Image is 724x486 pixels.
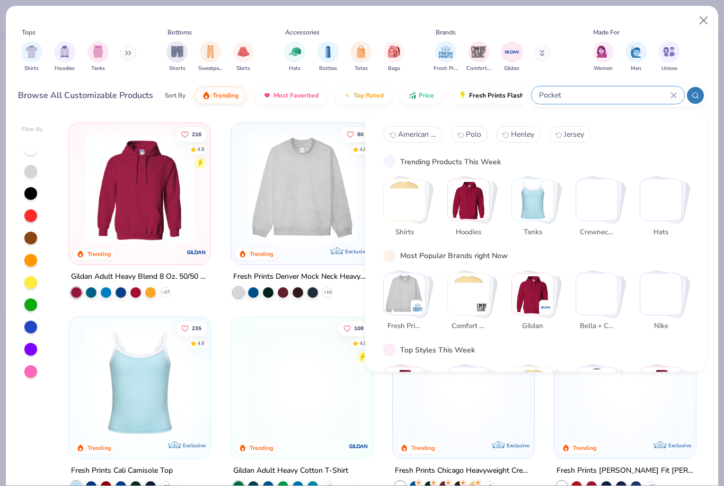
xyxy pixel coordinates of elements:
img: Gildan [512,273,553,314]
button: Like [176,321,207,336]
span: Shirts [387,227,421,237]
button: Stack Card Button Crewnecks [576,179,624,242]
img: Crewnecks [576,179,617,220]
span: Skirts [236,65,250,73]
div: filter for Comfort Colors [466,41,491,73]
img: Unisex Image [663,46,675,58]
img: Totes Image [355,46,367,58]
div: filter for Hats [284,41,305,73]
button: Like [341,127,368,142]
span: Hats [289,65,301,73]
button: filter button [87,41,109,73]
div: filter for Shirts [21,41,42,73]
span: 216 [192,131,201,137]
div: Fresh Prints Denver Mock Neck Heavyweight Sweatshirt [233,270,370,284]
span: Price [419,91,434,100]
button: American apparel0 [383,126,443,143]
span: Crewnecks [579,227,614,237]
img: e5540c4d-e74a-4e58-9a52-192fe86bec9f [565,328,685,437]
button: filter button [284,41,305,73]
img: Nike [669,302,679,312]
button: Stack Card Button Tanks [511,179,560,242]
img: Fresh Prints Image [438,44,454,60]
button: Price [400,86,442,104]
button: filter button [317,41,339,73]
button: Stack Card Button Athleisure [511,367,560,430]
span: Tanks [91,65,105,73]
img: Skirts Image [237,46,250,58]
button: Stack Card Button Classic [383,367,432,430]
img: Men Image [630,46,642,58]
button: Stack Card Button Hats [640,179,688,242]
img: most_fav.gif [263,91,271,100]
button: Stack Card Button Hoodies [447,179,496,242]
div: 4.8 [359,145,366,153]
span: Bella + Canvas [579,321,614,332]
div: filter for Sweatpants [198,41,223,73]
span: Shorts [169,65,186,73]
span: Comfort Colors [451,321,485,332]
div: filter for Men [625,41,647,73]
button: filter button [54,41,75,73]
div: filter for Totes [350,41,372,73]
button: filter button [198,41,223,73]
button: Like [176,127,207,142]
img: Comfort Colors [476,302,487,312]
span: Hoodies [55,65,75,73]
img: trending.gif [202,91,210,100]
button: Top Rated [335,86,392,104]
span: 80 [357,131,363,137]
button: filter button [21,41,42,73]
div: Trending Products This Week [400,156,501,167]
img: 1358499d-a160-429c-9f1e-ad7a3dc244c9 [403,328,524,437]
img: flash.gif [458,91,467,100]
span: Fresh Prints [387,321,421,332]
img: Shorts Image [171,46,183,58]
div: Sort By [165,91,186,100]
button: Stack Card Button Fresh Prints [383,272,432,335]
span: American apparel [398,129,436,139]
div: filter for Fresh Prints [434,41,458,73]
img: Shirts Image [25,46,38,58]
span: Exclusive [345,248,368,255]
div: filter for Hoodies [54,41,75,73]
span: 108 [354,326,363,331]
div: Made For [593,28,620,37]
img: Comfort Colors Image [471,44,487,60]
div: 4.8 [197,340,205,348]
img: pink_star.gif [385,345,394,355]
div: Accessories [285,28,320,37]
span: Nike [643,321,678,332]
span: Most Favorited [273,91,319,100]
span: + 10 [323,289,331,296]
div: filter for Bags [384,41,405,73]
div: Fresh Prints Cali Camisole Top [71,464,173,478]
img: Tanks [512,179,553,220]
span: 235 [192,326,201,331]
img: Bella + Canvas [605,302,615,312]
button: Stack Card Button Nike [640,272,688,335]
span: Exclusive [507,442,529,449]
span: Bags [388,65,400,73]
img: Fresh Prints [412,302,423,312]
img: party_popper.gif [385,251,394,260]
button: Stack Card Button Casual [640,367,688,430]
div: 4.8 [197,145,205,153]
img: Women Image [597,46,609,58]
button: filter button [593,41,614,73]
button: filter button [384,41,405,73]
div: Filter By [22,126,43,134]
div: Browse All Customizable Products [18,89,153,102]
span: Unisex [661,65,677,73]
button: Close [694,11,714,31]
div: 4.8 [359,340,366,348]
img: Hoodies Image [59,46,70,58]
img: Hats Image [289,46,301,58]
span: Sweatpants [198,65,223,73]
div: Top Styles This Week [400,344,475,355]
img: trend_line.gif [385,157,394,166]
span: Polo [466,129,481,139]
span: Hoodies [451,227,485,237]
div: Gildan Adult Heavy Blend 8 Oz. 50/50 Hooded Sweatshirt [71,270,208,284]
div: Fresh Prints [PERSON_NAME] Fit [PERSON_NAME] Shirt with Stripes [557,464,694,478]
